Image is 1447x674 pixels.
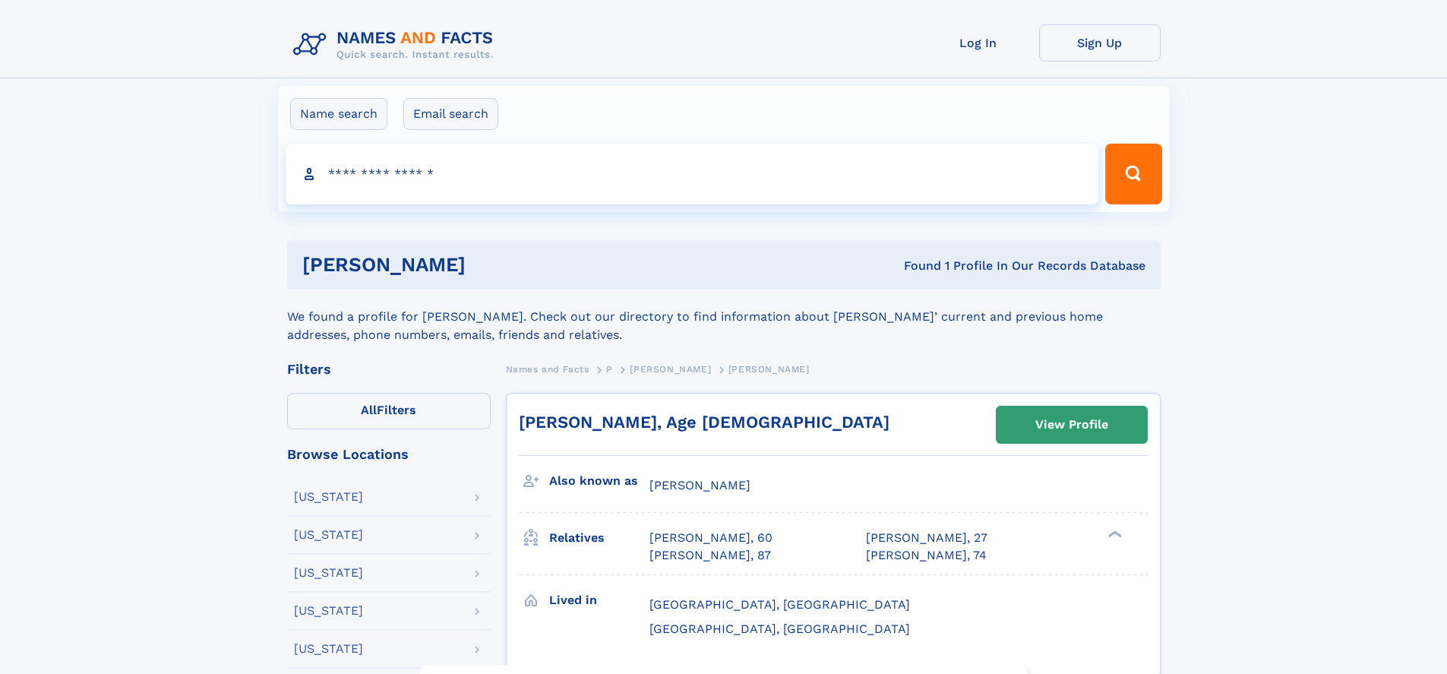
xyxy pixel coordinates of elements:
h3: Also known as [549,468,649,494]
div: [US_STATE] [294,529,363,541]
a: View Profile [997,407,1147,443]
div: Browse Locations [287,448,491,461]
a: [PERSON_NAME], 60 [649,530,772,546]
span: [PERSON_NAME] [649,478,750,492]
a: Names and Facts [506,359,589,378]
h3: Lived in [549,587,649,613]
a: [PERSON_NAME], Age [DEMOGRAPHIC_DATA] [519,413,889,432]
a: P [606,359,613,378]
span: All [361,403,377,417]
input: search input [286,144,1099,204]
span: [PERSON_NAME] [728,364,810,375]
div: [US_STATE] [294,605,363,617]
button: Search Button [1105,144,1161,204]
img: Logo Names and Facts [287,24,506,65]
label: Email search [403,98,498,130]
div: ❯ [1104,530,1123,540]
span: [GEOGRAPHIC_DATA], [GEOGRAPHIC_DATA] [649,622,910,636]
a: Sign Up [1039,24,1161,62]
div: Filters [287,362,491,376]
a: [PERSON_NAME] [630,359,711,378]
h3: Relatives [549,525,649,551]
span: [GEOGRAPHIC_DATA], [GEOGRAPHIC_DATA] [649,597,910,612]
label: Name search [290,98,387,130]
h1: [PERSON_NAME] [302,255,685,274]
div: [US_STATE] [294,567,363,579]
div: View Profile [1035,407,1108,442]
div: We found a profile for [PERSON_NAME]. Check out our directory to find information about [PERSON_N... [287,290,1161,344]
label: Filters [287,393,491,429]
a: [PERSON_NAME], 27 [866,530,987,546]
span: [PERSON_NAME] [630,364,711,375]
a: [PERSON_NAME], 74 [866,547,987,564]
div: Found 1 Profile In Our Records Database [684,258,1145,274]
div: [US_STATE] [294,643,363,655]
a: [PERSON_NAME], 87 [649,547,771,564]
div: [US_STATE] [294,491,363,503]
span: P [606,364,613,375]
a: Log In [918,24,1039,62]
